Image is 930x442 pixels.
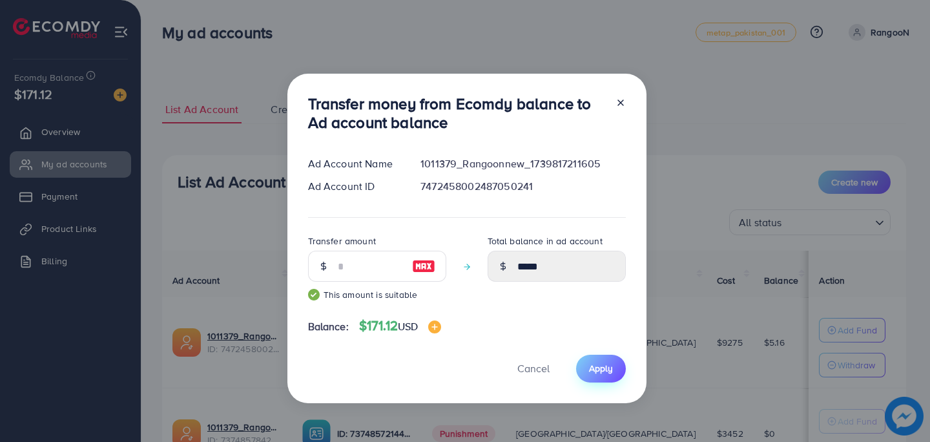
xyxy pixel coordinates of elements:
span: Cancel [517,361,550,375]
small: This amount is suitable [308,288,446,301]
span: USD [398,319,418,333]
div: 1011379_Rangoonnew_1739817211605 [410,156,635,171]
button: Apply [576,355,626,383]
span: Apply [589,362,613,375]
span: Balance: [308,319,349,334]
div: Ad Account Name [298,156,411,171]
label: Transfer amount [308,235,376,247]
h3: Transfer money from Ecomdy balance to Ad account balance [308,94,605,132]
img: guide [308,289,320,300]
h4: $171.12 [359,318,442,334]
div: Ad Account ID [298,179,411,194]
div: 7472458002487050241 [410,179,635,194]
img: image [428,321,441,333]
label: Total balance in ad account [488,235,603,247]
img: image [412,258,435,274]
button: Cancel [501,355,566,383]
